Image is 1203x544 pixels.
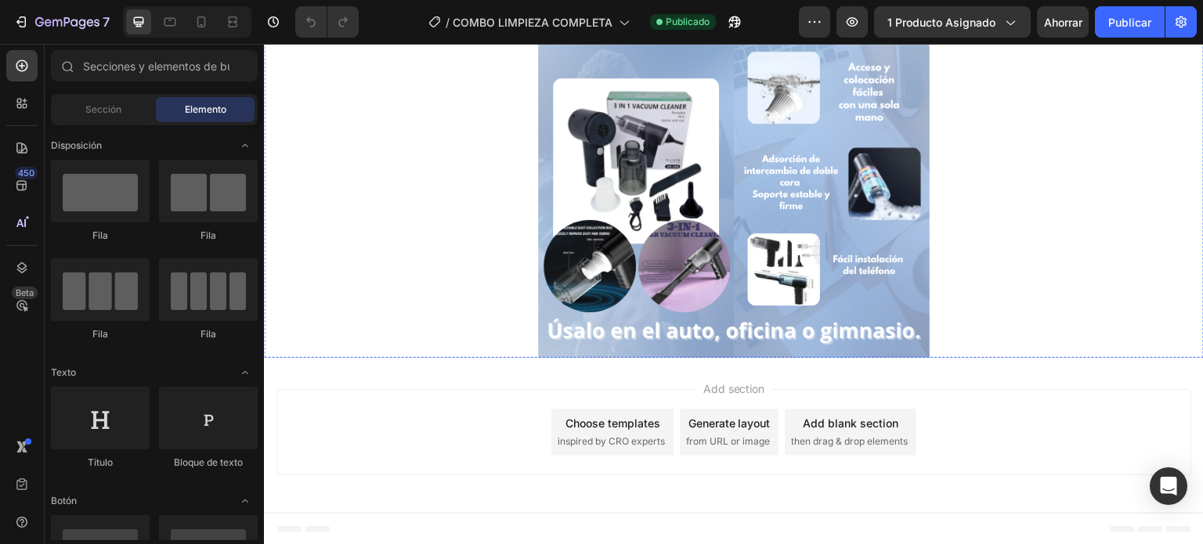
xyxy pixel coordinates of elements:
[294,391,401,405] span: inspired by CRO experts
[103,14,110,30] font: 7
[88,456,113,468] font: Título
[422,391,506,405] span: from URL or image
[666,16,710,27] font: Publicado
[85,103,121,115] font: Sección
[233,488,258,513] span: Abrir con palanca
[887,16,995,29] font: 1 producto asignado
[1037,6,1089,38] button: Ahorrar
[424,371,507,387] div: Generate layout
[527,391,644,405] span: then drag & drop elements
[92,229,108,241] font: Fila
[1108,16,1151,29] font: Publicar
[51,139,102,151] font: Disposición
[174,456,243,468] font: Bloque de texto
[433,337,508,353] span: Add section
[539,371,634,387] div: Add blank section
[453,16,612,29] font: COMBO LIMPIEZA COMPLETA
[6,6,117,38] button: 7
[200,328,216,340] font: Fila
[264,44,1203,544] iframe: Área de diseño
[1150,467,1187,505] div: Abrir Intercom Messenger
[874,6,1031,38] button: 1 producto asignado
[295,6,359,38] div: Deshacer/Rehacer
[446,16,450,29] font: /
[200,229,216,241] font: Fila
[185,103,226,115] font: Elemento
[92,328,108,340] font: Fila
[1095,6,1165,38] button: Publicar
[51,50,258,81] input: Secciones y elementos de búsqueda
[302,371,396,387] div: Choose templates
[16,287,34,298] font: Beta
[1044,16,1082,29] font: Ahorrar
[51,495,77,506] font: Botón
[233,360,258,385] span: Abrir con palanca
[51,366,76,378] font: Texto
[18,168,34,178] font: 450
[233,133,258,158] span: Abrir con palanca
